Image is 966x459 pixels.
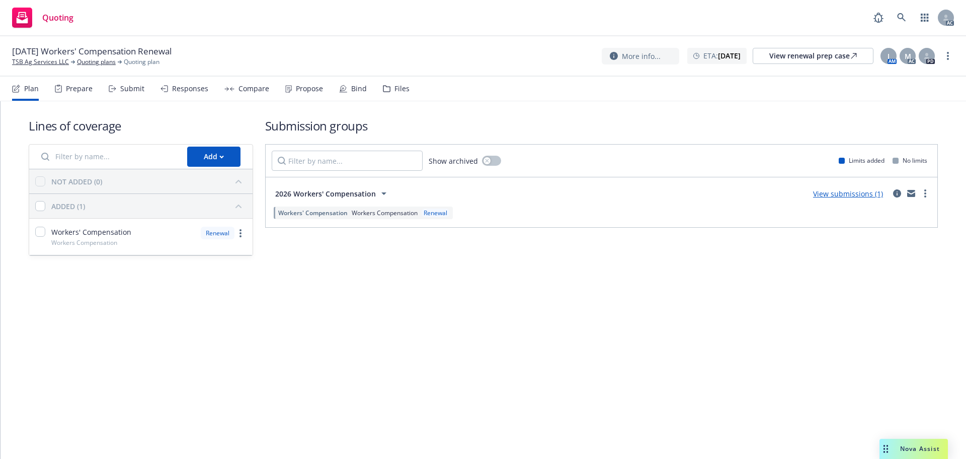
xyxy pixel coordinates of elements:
[900,444,940,453] span: Nova Assist
[394,85,410,93] div: Files
[24,85,39,93] div: Plan
[718,51,741,60] strong: [DATE]
[919,187,931,200] a: more
[915,8,935,28] a: Switch app
[905,187,917,200] a: mail
[622,51,661,61] span: More info...
[51,227,131,237] span: Workers' Compensation
[769,48,857,63] div: View renewal prep case
[892,8,912,28] a: Search
[8,4,77,32] a: Quoting
[352,209,418,217] span: Workers Compensation
[201,227,234,239] div: Renewal
[879,439,948,459] button: Nova Assist
[42,14,73,22] span: Quoting
[602,48,679,64] button: More info...
[813,189,883,199] a: View submissions (1)
[51,173,247,189] button: NOT ADDED (0)
[753,48,873,64] a: View renewal prep case
[893,156,927,165] div: No limits
[351,85,367,93] div: Bind
[879,439,892,459] div: Drag to move
[278,209,348,217] span: Workers' Compensation
[942,50,954,62] a: more
[66,85,93,93] div: Prepare
[29,117,253,134] h1: Lines of coverage
[275,188,376,199] span: 2026 Workers' Compensation
[51,201,85,212] div: ADDED (1)
[35,147,181,167] input: Filter by name...
[51,176,102,187] div: NOT ADDED (0)
[204,147,224,166] div: Add
[12,57,69,67] a: TSB Ag Services LLC
[77,57,116,67] a: Quoting plans
[234,227,247,239] a: more
[422,209,449,217] div: Renewal
[124,57,159,67] span: Quoting plan
[272,151,423,171] input: Filter by name...
[187,147,240,167] button: Add
[296,85,323,93] div: Propose
[868,8,889,28] a: Report a Bug
[703,50,741,61] span: ETA :
[891,187,903,200] a: circleInformation
[172,85,208,93] div: Responses
[888,51,890,61] span: J
[12,45,172,57] span: [DATE] Workers' Compensation Renewal
[51,238,117,247] span: Workers Compensation
[429,156,478,166] span: Show archived
[839,156,884,165] div: Limits added
[905,51,911,61] span: M
[238,85,269,93] div: Compare
[265,117,938,134] h1: Submission groups
[120,85,144,93] div: Submit
[272,183,393,204] button: 2026 Workers' Compensation
[51,198,247,214] button: ADDED (1)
